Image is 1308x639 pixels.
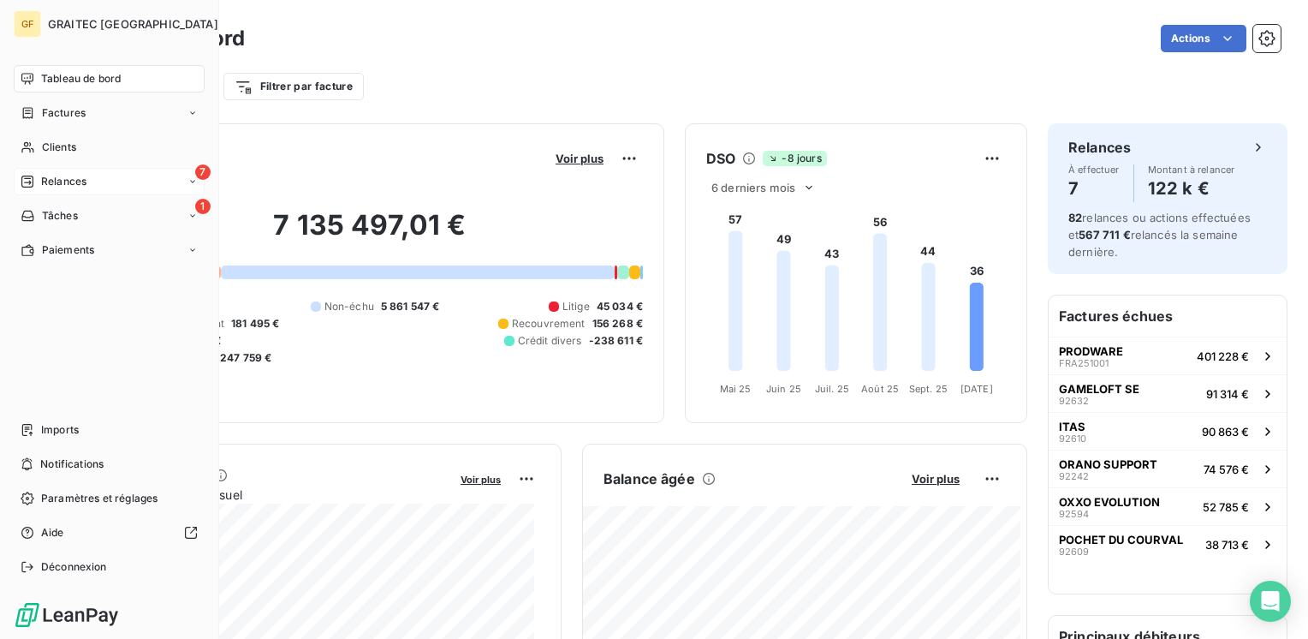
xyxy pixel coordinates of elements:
[1059,358,1109,368] span: FRA251001
[711,181,795,194] span: 6 derniers mois
[14,10,41,38] div: GF
[518,333,582,349] span: Crédit divers
[461,474,501,486] span: Voir plus
[381,299,440,314] span: 5 861 547 €
[41,174,86,189] span: Relances
[223,73,364,100] button: Filtrer par facture
[1059,509,1089,519] span: 92594
[1206,387,1249,401] span: 91 314 €
[195,164,211,180] span: 7
[861,383,899,395] tspan: Août 25
[1059,533,1183,546] span: POCHET DU COURVAL
[41,71,121,87] span: Tableau de bord
[1068,137,1131,158] h6: Relances
[1049,296,1287,337] h6: Factures échues
[1059,420,1085,433] span: ITAS
[455,471,506,487] button: Voir plus
[1059,396,1089,406] span: 92632
[1068,164,1120,175] span: À effectuer
[912,472,960,486] span: Voir plus
[562,299,590,314] span: Litige
[14,601,120,629] img: Logo LeanPay
[589,333,644,349] span: -238 611 €
[1197,349,1249,363] span: 401 228 €
[1049,337,1287,374] button: PRODWAREFRA251001401 228 €
[324,299,374,314] span: Non-échu
[720,383,752,395] tspan: Mai 25
[597,299,643,314] span: 45 034 €
[1205,538,1249,552] span: 38 713 €
[215,350,272,366] span: -247 759 €
[556,152,603,165] span: Voir plus
[909,383,948,395] tspan: Sept. 25
[97,208,643,260] h2: 7 135 497,01 €
[1148,175,1235,202] h4: 122 k €
[42,242,94,258] span: Paiements
[1161,25,1246,52] button: Actions
[1049,525,1287,563] button: POCHET DU COURVAL9260938 713 €
[41,491,158,506] span: Paramètres et réglages
[195,199,211,214] span: 1
[42,140,76,155] span: Clients
[97,486,449,504] span: Chiffre d'affaires mensuel
[40,457,104,472] span: Notifications
[231,316,279,331] span: 181 495 €
[1068,175,1120,202] h4: 7
[1059,433,1086,444] span: 92610
[763,151,826,166] span: -8 jours
[1079,228,1130,242] span: 567 711 €
[1203,500,1249,514] span: 52 785 €
[960,383,993,395] tspan: [DATE]
[1049,412,1287,450] button: ITAS9261090 863 €
[42,105,86,121] span: Factures
[1059,382,1139,396] span: GAMELOFT SE
[603,469,695,489] h6: Balance âgée
[1049,487,1287,525] button: OXXO EVOLUTION9259452 785 €
[1059,546,1089,557] span: 92609
[512,316,586,331] span: Recouvrement
[41,525,64,540] span: Aide
[1250,581,1291,622] div: Open Intercom Messenger
[1049,450,1287,487] button: ORANO SUPPORT9224274 576 €
[1059,495,1160,509] span: OXXO EVOLUTION
[14,519,205,546] a: Aide
[1059,471,1089,481] span: 92242
[48,17,218,31] span: GRAITEC [GEOGRAPHIC_DATA]
[1049,374,1287,412] button: GAMELOFT SE9263291 314 €
[41,422,79,438] span: Imports
[766,383,801,395] tspan: Juin 25
[1204,463,1249,476] span: 74 576 €
[1068,211,1082,224] span: 82
[907,471,965,487] button: Voir plus
[1059,457,1157,471] span: ORANO SUPPORT
[41,559,107,575] span: Déconnexion
[42,208,78,224] span: Tâches
[1068,211,1251,259] span: relances ou actions effectuées et relancés la semaine dernière.
[1148,164,1235,175] span: Montant à relancer
[550,151,609,166] button: Voir plus
[706,148,735,169] h6: DSO
[592,316,643,331] span: 156 268 €
[1202,425,1249,439] span: 90 863 €
[1059,344,1123,358] span: PRODWARE
[815,383,849,395] tspan: Juil. 25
